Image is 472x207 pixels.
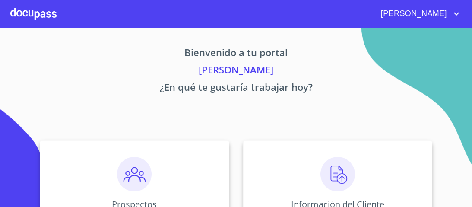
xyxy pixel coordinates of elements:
button: account of current user [374,7,462,21]
img: prospectos.png [117,157,152,191]
img: carga.png [320,157,355,191]
span: [PERSON_NAME] [374,7,451,21]
p: ¿En qué te gustaría trabajar hoy? [10,80,462,97]
p: Bienvenido a tu portal [10,45,462,63]
p: [PERSON_NAME] [10,63,462,80]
